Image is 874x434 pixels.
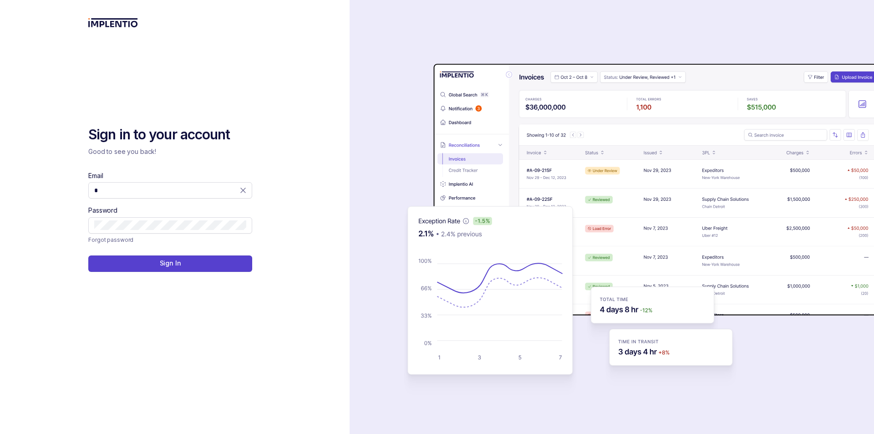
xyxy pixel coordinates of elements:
[88,147,252,156] p: Good to see you back!
[160,259,181,268] p: Sign In
[88,206,117,215] label: Password
[88,235,133,245] p: Forgot password
[88,171,103,180] label: Email
[88,126,252,144] h2: Sign in to your account
[88,255,252,272] button: Sign In
[88,18,138,27] img: logo
[88,235,133,245] a: Link Forgot password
